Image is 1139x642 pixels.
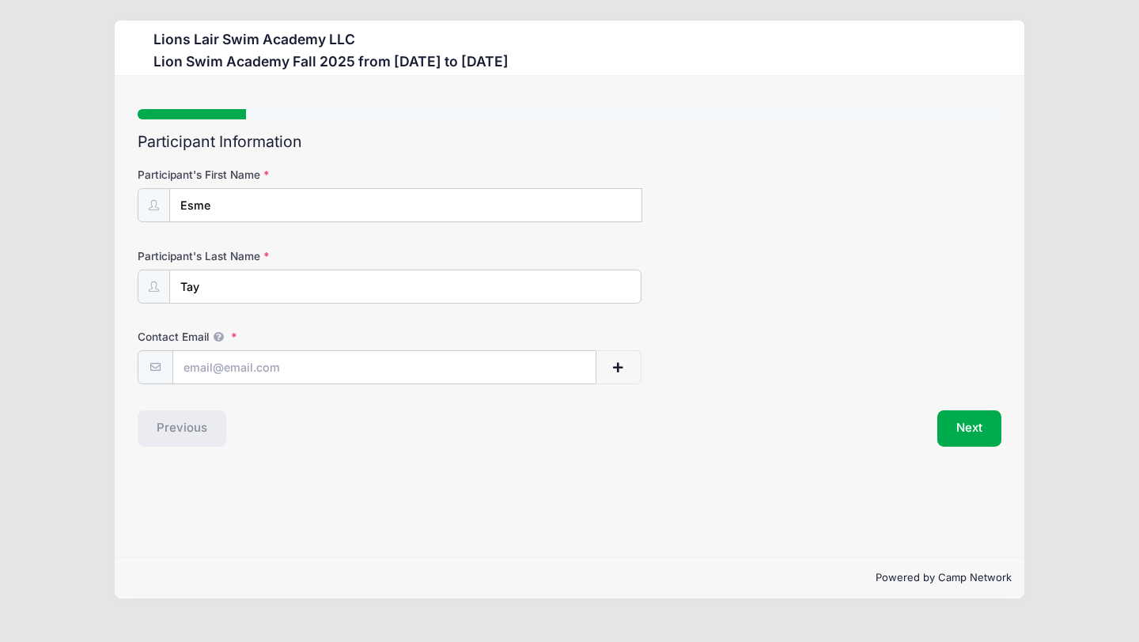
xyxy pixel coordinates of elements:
[138,133,1001,151] h2: Participant Information
[153,31,509,47] h3: Lions Lair Swim Academy LLC
[169,270,641,304] input: Participant's Last Name
[127,570,1012,586] p: Powered by Camp Network
[153,53,509,70] h3: Lion Swim Academy Fall 2025 from [DATE] to [DATE]
[937,410,1001,447] button: Next
[172,350,597,384] input: email@email.com
[138,167,426,183] label: Participant's First Name
[138,329,426,345] label: Contact Email
[138,248,426,264] label: Participant's Last Name
[169,188,642,222] input: Participant's First Name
